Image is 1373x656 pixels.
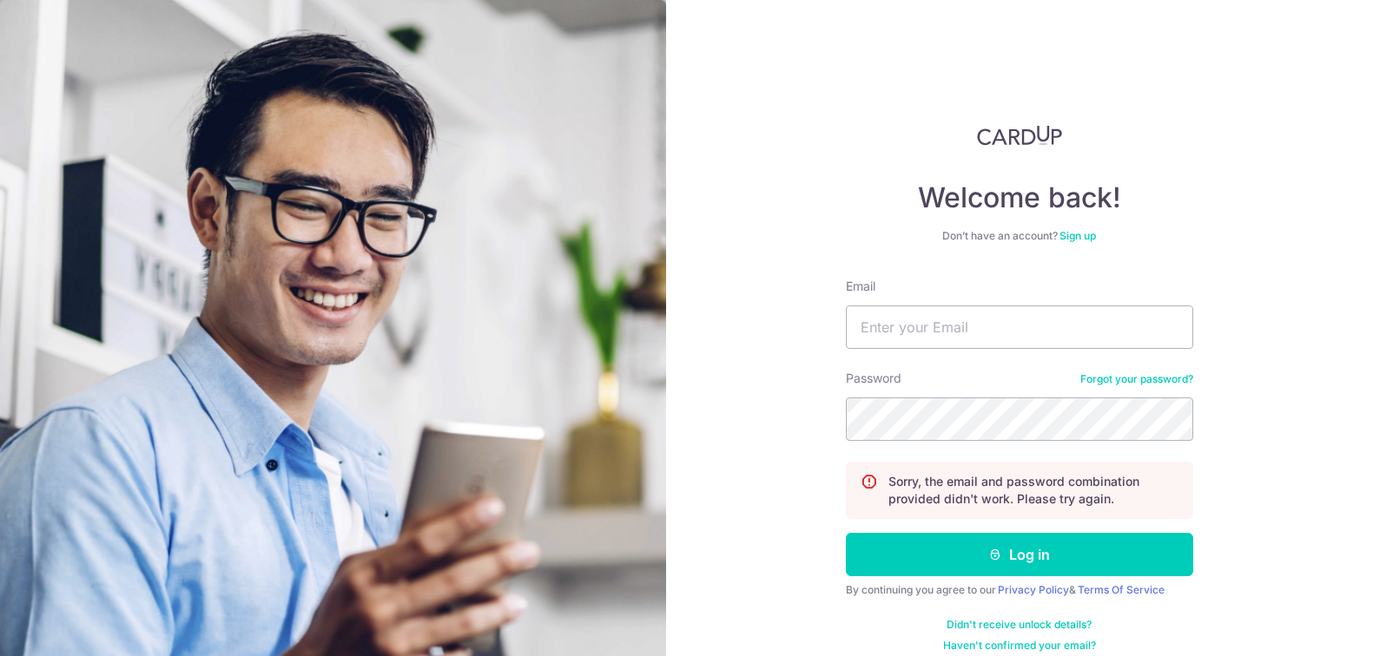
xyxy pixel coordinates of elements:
div: Don’t have an account? [846,229,1193,243]
img: CardUp Logo [977,125,1062,146]
a: Didn't receive unlock details? [947,618,1092,632]
label: Email [846,278,875,295]
h4: Welcome back! [846,180,1193,215]
input: Enter your Email [846,305,1193,349]
button: Log in [846,533,1193,576]
a: Forgot your password? [1080,372,1193,386]
a: Privacy Policy [998,583,1069,596]
div: By continuing you agree to our & [846,583,1193,597]
a: Terms Of Service [1078,583,1165,596]
label: Password [846,370,901,387]
a: Haven't confirmed your email? [943,639,1096,653]
p: Sorry, the email and password combination provided didn't work. Please try again. [888,473,1178,508]
a: Sign up [1059,229,1096,242]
